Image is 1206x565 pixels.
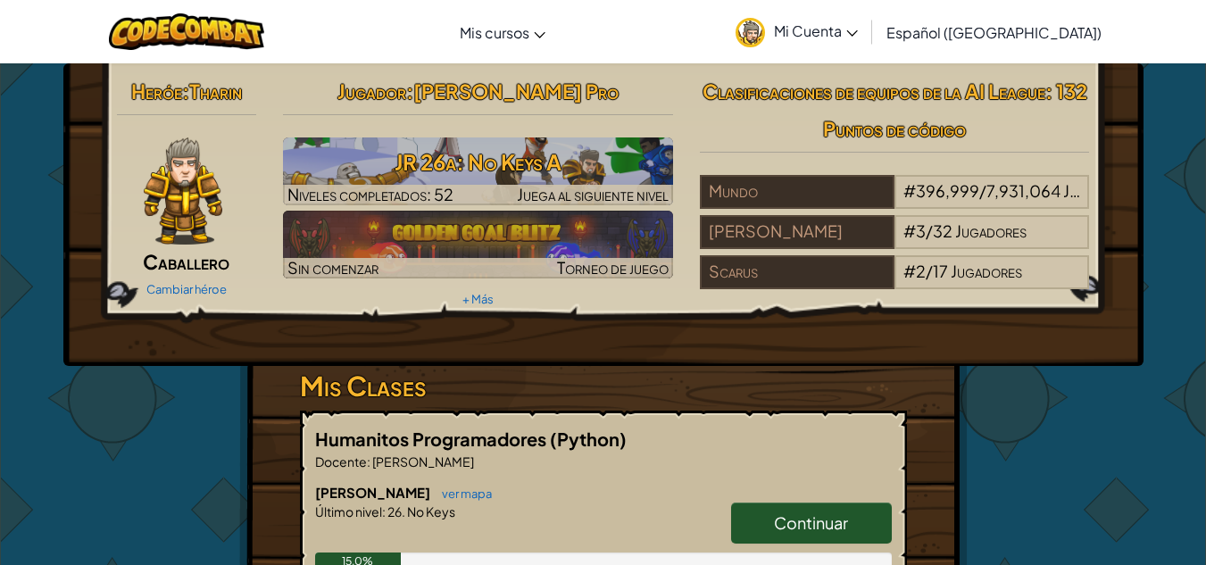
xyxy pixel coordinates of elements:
[926,261,933,281] span: /
[315,484,433,501] span: [PERSON_NAME]
[916,220,926,241] span: 3
[933,261,948,281] span: 17
[367,453,370,469] span: :
[146,282,227,296] a: Cambiar héroe
[774,512,848,533] span: Continuar
[886,23,1102,42] span: Español ([GEOGRAPHIC_DATA])
[916,180,979,201] span: 396,999
[460,23,529,42] span: Mis cursos
[386,503,405,519] span: 26.
[700,232,1090,253] a: [PERSON_NAME]#3/32Jugadores
[283,137,673,205] img: JR 26a: No Keys A
[926,220,933,241] span: /
[903,180,916,201] span: #
[703,79,1045,104] span: Clasificaciones de equipos de la AI League
[283,142,673,182] h3: JR 26a: No Keys A
[433,486,492,501] a: ver mapa
[315,503,382,519] span: Último nivel
[700,272,1090,293] a: Scarus#2/17Jugadores
[557,257,669,278] span: Torneo de juego
[933,220,952,241] span: 32
[451,8,554,56] a: Mis cursos
[774,21,858,40] span: Mi Cuenta
[370,453,474,469] span: [PERSON_NAME]
[550,428,627,450] span: (Python)
[189,79,242,104] span: Tharin
[736,18,765,47] img: avatar
[700,255,894,289] div: Scarus
[287,184,453,204] span: Niveles completados: 52
[283,211,673,278] a: Sin comenzarTorneo de juego
[700,215,894,249] div: [PERSON_NAME]
[406,79,413,104] span: :
[916,261,926,281] span: 2
[382,503,386,519] span: :
[405,503,455,519] span: No Keys
[877,8,1110,56] a: Español ([GEOGRAPHIC_DATA])
[700,192,1090,212] a: Mundo#396,999/7,931,064Jugadores
[283,211,673,278] img: Golden Goal
[462,292,494,306] a: + Más
[300,366,907,406] h3: Mis Clases
[143,249,229,274] span: Caballero
[131,79,182,104] span: Heróe
[413,79,619,104] span: [PERSON_NAME] Pro
[727,4,867,60] a: Mi Cuenta
[1063,180,1135,201] span: Jugadores
[144,137,222,245] img: knight-pose.png
[517,184,669,204] span: Juega al siguiente nivel
[955,220,1027,241] span: Jugadores
[979,180,986,201] span: /
[337,79,406,104] span: Jugador
[903,220,916,241] span: #
[109,13,265,50] img: CodeCombat logo
[315,428,550,450] span: Humanitos Programadores
[287,257,378,278] span: Sin comenzar
[986,180,1060,201] span: 7,931,064
[283,137,673,205] a: Juega al siguiente nivel
[903,261,916,281] span: #
[700,175,894,209] div: Mundo
[951,261,1022,281] span: Jugadores
[823,79,1087,141] span: : 132 Puntos de código
[315,453,367,469] span: Docente
[182,79,189,104] span: :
